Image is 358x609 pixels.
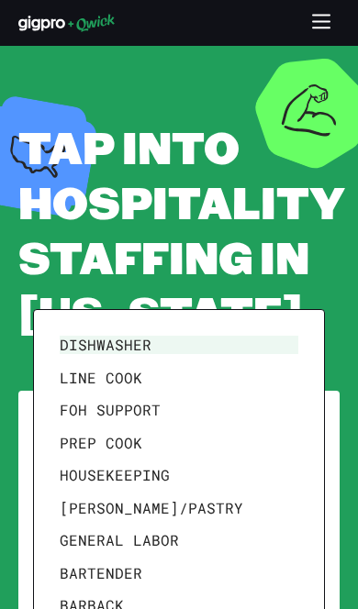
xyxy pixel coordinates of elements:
[52,393,306,426] li: FOH Support
[52,524,306,557] li: General Labor
[52,426,306,460] li: Prep Cook
[52,361,306,394] li: Line Cook
[52,557,306,590] li: Bartender
[52,492,306,525] li: [PERSON_NAME]/Pastry
[52,328,306,361] li: Dishwasher
[52,459,306,492] li: Housekeeping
